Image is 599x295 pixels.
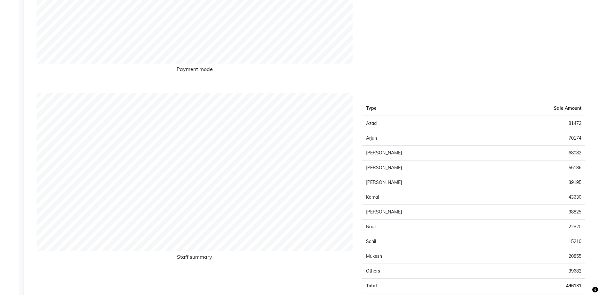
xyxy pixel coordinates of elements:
h6: Payment mode [37,66,353,75]
td: Total [362,279,486,293]
td: Sahil [362,234,486,249]
td: 38825 [486,205,585,220]
td: 39195 [486,175,585,190]
td: 81472 [486,116,585,131]
td: [PERSON_NAME] [362,205,486,220]
td: 20855 [486,249,585,264]
td: [PERSON_NAME] [362,161,486,175]
th: Sale Amount [486,101,585,116]
td: 68082 [486,146,585,161]
td: Mukesh [362,249,486,264]
td: Others [362,264,486,279]
td: [PERSON_NAME] [362,175,486,190]
td: 43630 [486,190,585,205]
td: Komal [362,190,486,205]
td: 22820 [486,220,585,234]
td: 39682 [486,264,585,279]
td: Azad [362,116,486,131]
td: 70174 [486,131,585,146]
td: Naaz [362,220,486,234]
td: Arjun [362,131,486,146]
td: [PERSON_NAME] [362,146,486,161]
td: 496131 [486,279,585,293]
h6: Staff summary [37,254,353,263]
td: 56186 [486,161,585,175]
td: 15210 [486,234,585,249]
th: Type [362,101,486,116]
